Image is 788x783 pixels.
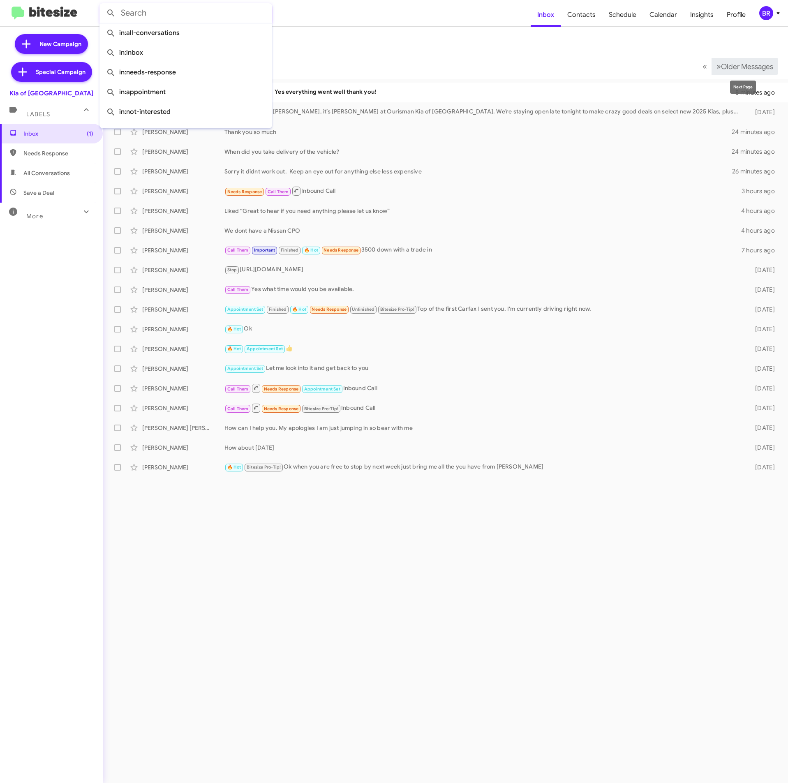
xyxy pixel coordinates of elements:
[721,62,773,71] span: Older Messages
[23,169,70,177] span: All Conversations
[142,365,224,373] div: [PERSON_NAME]
[742,305,781,314] div: [DATE]
[742,286,781,294] div: [DATE]
[106,23,266,43] span: in:all-conversations
[224,148,732,156] div: When did you take delivery of the vehicle?
[712,58,778,75] button: Next
[292,307,306,312] span: 🔥 Hot
[304,386,340,392] span: Appointment Set
[643,3,684,27] span: Calendar
[142,443,224,452] div: [PERSON_NAME]
[227,386,249,392] span: Call Them
[227,247,249,253] span: Call Them
[227,189,262,194] span: Needs Response
[224,285,742,294] div: Yes what time would you be available.
[702,61,707,72] span: «
[684,3,720,27] span: Insights
[732,167,781,176] div: 26 minutes ago
[227,464,241,470] span: 🔥 Hot
[324,247,358,253] span: Needs Response
[224,324,742,334] div: Ok
[224,245,742,255] div: 3500 down with a trade in
[224,107,742,117] div: Hi [PERSON_NAME], it’s [PERSON_NAME] at Ourisman Kia of [GEOGRAPHIC_DATA]. We’re staying open lat...
[752,6,779,20] button: BR
[224,462,742,472] div: Ok when you are free to stop by next week just bring me all the you have from [PERSON_NAME]
[264,386,299,392] span: Needs Response
[742,424,781,432] div: [DATE]
[742,365,781,373] div: [DATE]
[227,326,241,332] span: 🔥 Hot
[142,286,224,294] div: [PERSON_NAME]
[23,149,93,157] span: Needs Response
[227,406,249,411] span: Call Them
[142,463,224,471] div: [PERSON_NAME]
[23,189,54,197] span: Save a Deal
[106,62,266,82] span: in:needs-response
[561,3,602,27] a: Contacts
[759,6,773,20] div: BR
[304,406,338,411] span: Bitesize Pro-Tip!
[531,3,561,27] a: Inbox
[142,404,224,412] div: [PERSON_NAME]
[224,226,741,235] div: We dont have a Nissan CPO
[698,58,712,75] button: Previous
[247,346,283,351] span: Appointment Set
[742,443,781,452] div: [DATE]
[312,307,347,312] span: Needs Response
[602,3,643,27] a: Schedule
[39,40,81,48] span: New Campaign
[227,267,237,273] span: Stop
[142,246,224,254] div: [PERSON_NAME]
[142,305,224,314] div: [PERSON_NAME]
[87,129,93,138] span: (1)
[142,167,224,176] div: [PERSON_NAME]
[742,404,781,412] div: [DATE]
[9,89,93,97] div: Kia of [GEOGRAPHIC_DATA]
[264,406,299,411] span: Needs Response
[142,226,224,235] div: [PERSON_NAME]
[742,463,781,471] div: [DATE]
[142,345,224,353] div: [PERSON_NAME]
[281,247,299,253] span: Finished
[142,148,224,156] div: [PERSON_NAME]
[224,383,742,393] div: Inbound Call
[224,167,732,176] div: Sorry it didnt work out. Keep an eye out for anything else less expensive
[106,122,266,141] span: in:sold-verified
[36,68,86,76] span: Special Campaign
[742,325,781,333] div: [DATE]
[247,464,281,470] span: Bitesize Pro-Tip!
[730,81,756,94] div: Next Page
[732,148,781,156] div: 24 minutes ago
[142,207,224,215] div: [PERSON_NAME]
[742,187,781,195] div: 3 hours ago
[227,307,263,312] span: Appointment Set
[742,108,781,116] div: [DATE]
[106,102,266,122] span: in:not-interested
[224,364,742,373] div: Let me look into it and get back to you
[142,266,224,274] div: [PERSON_NAME]
[224,305,742,314] div: Top of the first Carfax I sent you. I'm currently driving right now.
[304,247,318,253] span: 🔥 Hot
[227,366,263,371] span: Appointment Set
[224,403,742,413] div: Inbound Call
[741,226,781,235] div: 4 hours ago
[224,128,732,136] div: Thank you so much
[99,3,272,23] input: Search
[224,443,742,452] div: How about [DATE]
[11,62,92,82] a: Special Campaign
[269,307,287,312] span: Finished
[742,345,781,353] div: [DATE]
[142,128,224,136] div: [PERSON_NAME]
[254,247,275,253] span: Important
[224,265,742,275] div: [URL][DOMAIN_NAME]
[268,189,289,194] span: Call Them
[224,186,742,196] div: Inbound Call
[142,325,224,333] div: [PERSON_NAME]
[742,266,781,274] div: [DATE]
[142,187,224,195] div: [PERSON_NAME]
[224,344,742,353] div: 👍
[227,346,241,351] span: 🔥 Hot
